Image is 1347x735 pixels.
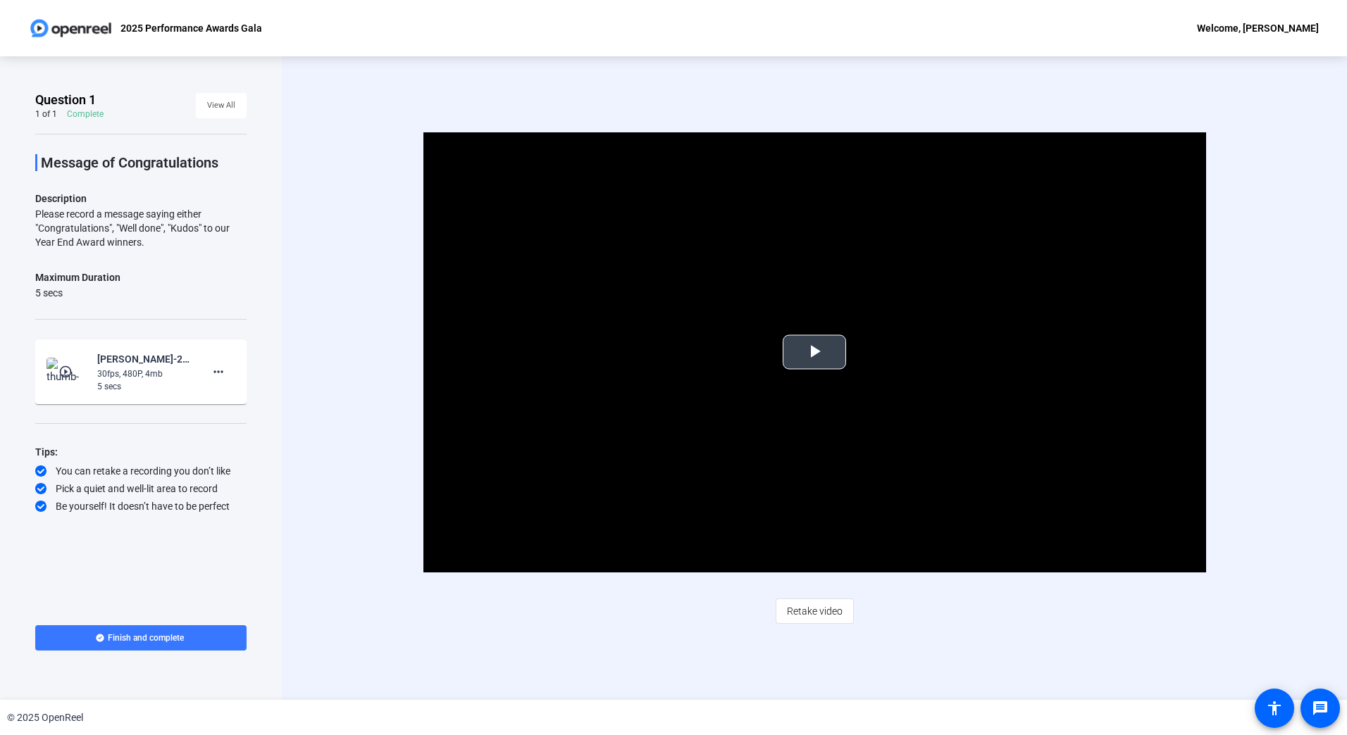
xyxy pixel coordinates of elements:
mat-icon: play_circle_outline [58,365,75,379]
button: Finish and complete [35,625,247,651]
mat-icon: more_horiz [210,363,227,380]
p: 2025 Performance Awards Gala [120,20,262,37]
button: View All [196,93,247,118]
div: Tips: [35,444,247,460]
mat-icon: accessibility [1266,700,1283,717]
span: View All [207,95,235,116]
div: You can retake a recording you don’t like [35,464,247,478]
mat-icon: message [1312,700,1329,717]
span: Question 1 [35,92,96,108]
span: Retake video [787,598,843,624]
div: Please record a message saying either "Congratulations", "Well done", "Kudos" to our Year End Awa... [35,207,247,249]
button: Retake video [776,598,854,624]
div: Be yourself! It doesn’t have to be perfect [35,499,247,513]
img: OpenReel logo [28,14,113,42]
div: [PERSON_NAME]-2025 Performance Awards Gala Congratulat-2025 Performance Awards Gala-1756835464812... [97,351,192,367]
div: © 2025 OpenReel [7,710,83,725]
div: Welcome, [PERSON_NAME] [1197,20,1319,37]
div: 30fps, 480P, 4mb [97,367,192,380]
div: Complete [67,108,104,120]
span: Finish and complete [108,632,184,643]
p: Message of Congratulations [41,154,247,171]
div: Pick a quiet and well-lit area to record [35,482,247,496]
div: Video Player [423,132,1206,572]
div: 5 secs [35,286,120,300]
p: Description [35,190,247,207]
img: thumb-nail [46,358,88,386]
div: 1 of 1 [35,108,57,120]
div: Maximum Duration [35,269,120,286]
div: 5 secs [97,380,192,393]
button: Play Video [783,335,846,370]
